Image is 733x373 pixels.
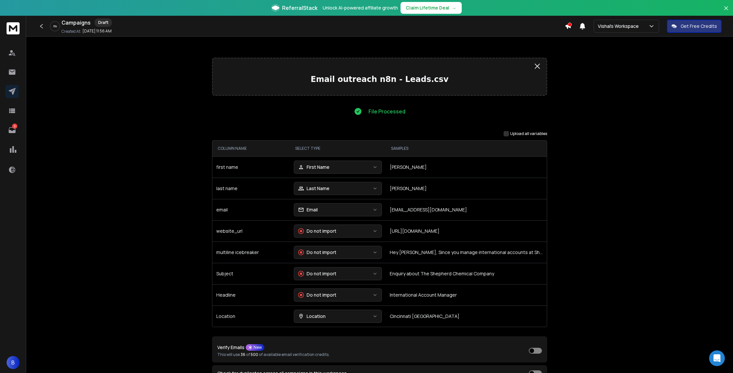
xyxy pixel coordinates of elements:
td: Subject [212,263,290,284]
p: Get Free Credits [681,23,717,29]
button: Get Free Credits [667,20,722,33]
div: Do not import [298,249,336,256]
div: Open Intercom Messenger [709,350,725,366]
td: [URL][DOMAIN_NAME] [386,220,547,242]
th: SELECT TYPE [290,141,386,156]
p: 2 [12,124,17,129]
div: Draft [95,18,112,27]
p: Created At: [62,29,81,34]
div: New [246,344,264,351]
td: [PERSON_NAME] [386,156,547,178]
div: Do not import [298,270,336,277]
span: 36 [241,352,245,357]
p: This will use of of available email verification credits. [217,352,330,357]
th: COLUMN NAME [212,141,290,156]
td: Location [212,305,290,327]
p: File Processed [368,108,405,115]
div: Do not import [298,228,336,234]
span: → [452,5,456,11]
label: Upload all variables [510,131,547,136]
button: B [7,356,20,369]
td: Cincinnati [GEOGRAPHIC_DATA] [386,305,547,327]
span: ReferralStack [282,4,317,12]
p: Unlock AI-powered affiliate growth [323,5,398,11]
p: Verify Emails [217,345,244,350]
a: 2 [6,124,19,137]
div: Email [298,206,318,213]
td: Enquiry about The Shepherd Chemical Company [386,263,547,284]
td: last name [212,178,290,199]
div: Location [298,313,326,320]
button: Claim Lifetime Deal→ [401,2,462,14]
div: Last Name [298,185,330,192]
p: 0 % [53,24,57,28]
button: Close banner [722,4,730,20]
td: email [212,199,290,220]
td: [PERSON_NAME] [386,178,547,199]
td: [EMAIL_ADDRESS][DOMAIN_NAME] [386,199,547,220]
td: website_url [212,220,290,242]
td: multiline icebreaker [212,242,290,263]
p: [DATE] 11:56 AM [82,29,112,34]
div: Do not import [298,292,336,298]
th: SAMPLES [386,141,547,156]
div: First Name [298,164,330,170]
td: Hey [PERSON_NAME], Since you manage international accounts at Shepherd Chemical, I thought I'd se... [386,242,547,263]
p: Vishal's Workspace [598,23,641,29]
td: Headline [212,284,290,305]
td: first name [212,156,290,178]
p: Email outreach n8n - Leads.csv [218,74,541,85]
td: International Account Manager [386,284,547,305]
h1: Campaigns [62,19,91,27]
span: 500 [251,352,258,357]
